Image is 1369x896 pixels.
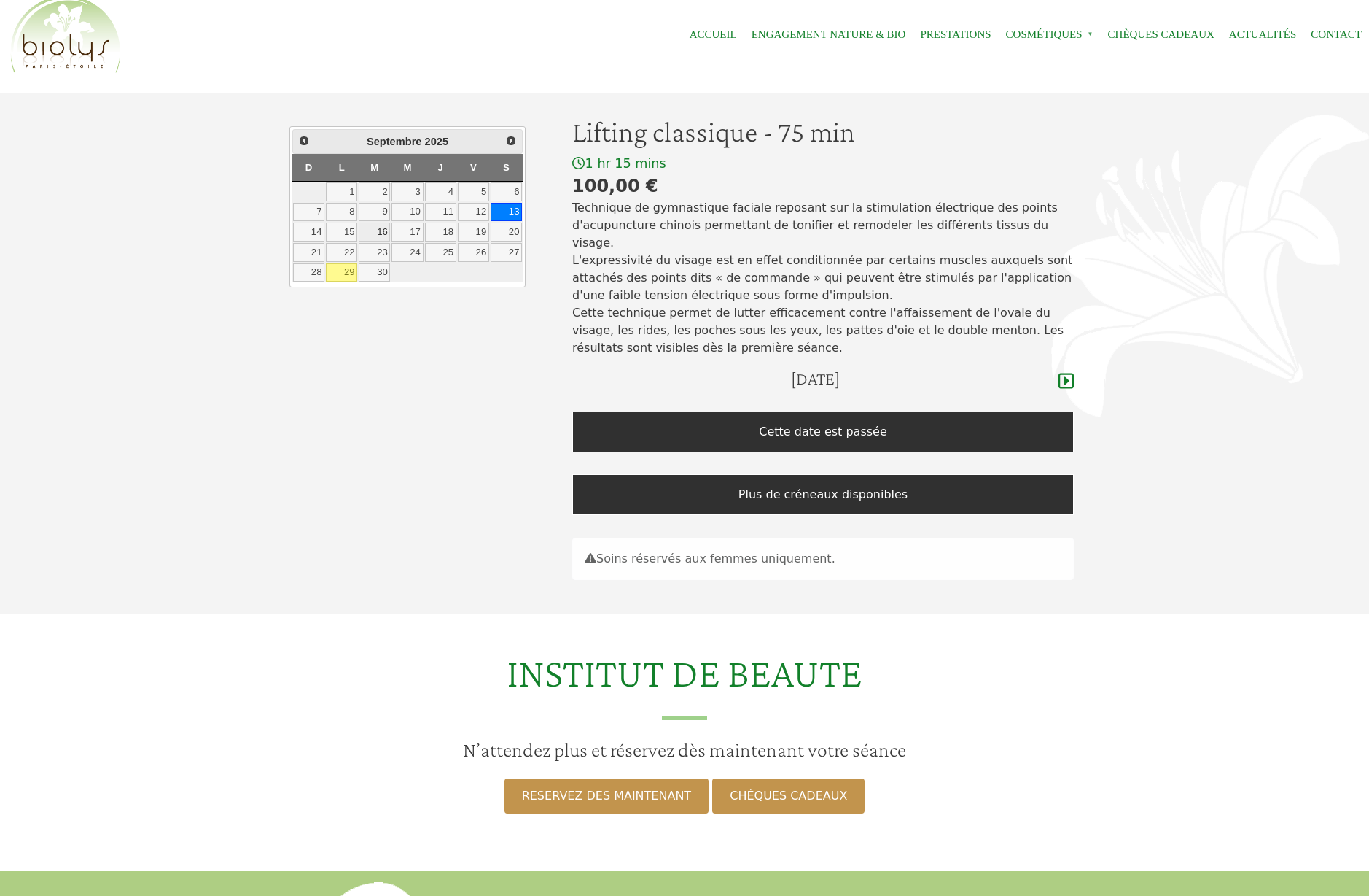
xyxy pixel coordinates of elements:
[326,243,357,262] a: 22
[458,182,489,201] a: 5
[752,18,906,51] a: Engagement Nature & Bio
[326,223,357,242] a: 15
[1311,18,1362,51] a: Contact
[298,135,310,147] span: Précédent
[295,131,313,150] a: Précédent
[359,182,390,201] a: 2
[502,131,520,150] a: Suivant
[9,649,1360,719] h2: INSTITUT DE BEAUTE
[491,182,522,201] a: 6
[1108,18,1214,51] a: Chèques cadeaux
[712,779,865,814] a: CHÈQUES CADEAUX
[367,136,422,147] span: Septembre
[920,18,991,51] a: Prestations
[326,182,357,201] a: 1
[403,162,411,173] span: Mercredi
[470,162,477,173] span: Vendredi
[391,223,423,242] a: 17
[326,263,357,282] a: 29
[572,412,1074,452] div: Cette date est passée
[359,243,390,262] a: 23
[339,162,345,173] span: Lundi
[293,203,324,222] a: 7
[359,203,390,222] a: 9
[505,135,517,147] span: Suivant
[572,474,1074,515] div: Plus de créneaux disponibles
[504,779,709,814] a: RESERVEZ DES MAINTENANT
[359,223,390,242] a: 16
[437,162,442,173] span: Jeudi
[9,738,1360,762] h3: N’attendez plus et réservez dès maintenant votre séance
[1006,18,1093,51] span: Cosmétiques
[458,203,489,222] a: 12
[293,243,324,262] a: 21
[391,243,423,262] a: 24
[572,199,1074,357] p: Technique de gymnastique faciale reposant sur la stimulation électrique des points d'acupuncture ...
[293,223,324,242] a: 14
[791,368,840,390] h4: [DATE]
[572,155,1074,172] div: 1 hr 15 mins
[391,182,423,201] a: 3
[491,243,522,262] a: 27
[503,162,510,173] span: Samedi
[491,203,522,222] a: 13
[572,115,1074,150] h1: Lifting classique - 75 min
[425,136,449,147] span: 2025
[572,173,1074,199] div: 100,00 €
[1088,31,1093,37] span: »
[1229,18,1297,51] a: Actualités
[425,243,456,262] a: 25
[359,263,390,282] a: 30
[305,162,313,173] span: Dimanche
[370,162,378,173] span: Mardi
[425,203,456,222] a: 11
[458,223,489,242] a: 19
[572,538,1074,580] div: Soins réservés aux femmes uniquement.
[391,203,423,222] a: 10
[458,243,489,262] a: 26
[491,223,522,242] a: 20
[326,203,357,222] a: 8
[293,263,324,282] a: 28
[690,18,737,51] a: Accueil
[425,182,456,201] a: 4
[425,223,456,242] a: 18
